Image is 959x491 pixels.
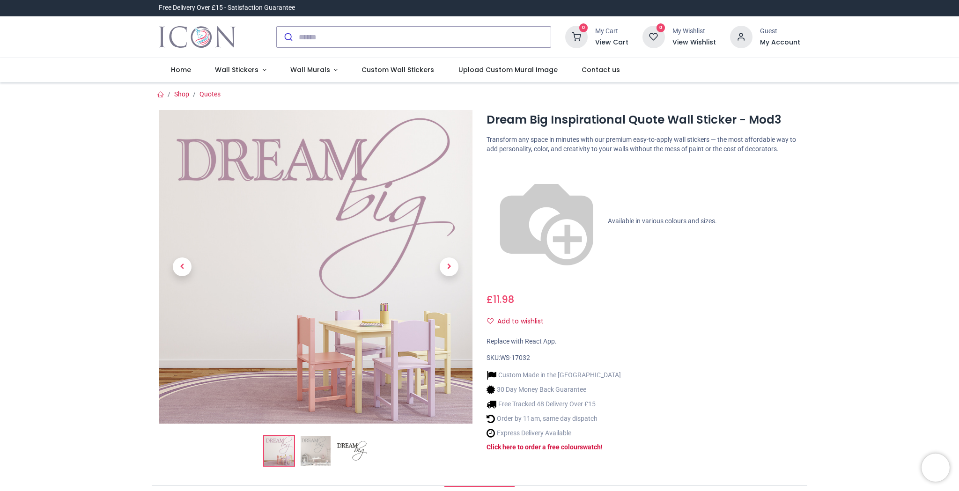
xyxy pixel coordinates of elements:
[672,38,716,47] a: View Wishlist
[487,161,606,281] img: color-wheel.png
[500,354,530,361] span: WS-17032
[174,90,189,98] a: Shop
[199,90,221,98] a: Quotes
[301,436,331,466] img: WS-17032-02
[565,33,588,40] a: 0
[487,443,580,451] a: Click here to order a free colour
[487,414,621,424] li: Order by 11am, same day dispatch
[215,65,258,74] span: Wall Stickers
[159,110,472,424] img: Dream Big Inspirational Quote Wall Sticker - Mod3
[604,3,800,13] iframe: Customer reviews powered by Trustpilot
[487,112,800,128] h1: Dream Big Inspirational Quote Wall Sticker - Mod3
[159,24,236,50] img: Icon Wall Stickers
[159,157,206,377] a: Previous
[361,65,434,74] span: Custom Wall Stickers
[608,217,717,224] span: Available in various colours and sizes.
[487,135,800,154] p: Transform any space in minutes with our premium easy-to-apply wall stickers — the most affordable...
[171,65,191,74] span: Home
[760,27,800,36] div: Guest
[760,38,800,47] a: My Account
[595,27,628,36] div: My Cart
[278,58,350,82] a: Wall Murals
[458,65,558,74] span: Upload Custom Mural Image
[642,33,665,40] a: 0
[487,318,494,324] i: Add to wishlist
[487,399,621,409] li: Free Tracked 48 Delivery Over £15
[595,38,628,47] a: View Cart
[487,370,621,380] li: Custom Made in the [GEOGRAPHIC_DATA]
[487,337,800,346] div: Replace with React App.
[487,428,621,438] li: Express Delivery Available
[440,257,458,276] span: Next
[493,293,514,306] span: 11.98
[487,353,800,363] div: SKU:
[580,443,601,451] a: swatch
[601,443,603,451] a: !
[277,27,299,47] button: Submit
[657,23,665,32] sup: 0
[487,385,621,395] li: 30 Day Money Back Guarantee
[264,436,294,466] img: Dream Big Inspirational Quote Wall Sticker - Mod3
[159,24,236,50] a: Logo of Icon Wall Stickers
[203,58,278,82] a: Wall Stickers
[582,65,620,74] span: Contact us
[487,314,552,330] button: Add to wishlistAdd to wishlist
[579,23,588,32] sup: 0
[426,157,472,377] a: Next
[487,293,514,306] span: £
[337,436,367,466] img: WS-17032-03
[173,257,192,276] span: Previous
[290,65,330,74] span: Wall Murals
[672,27,716,36] div: My Wishlist
[922,454,950,482] iframe: Brevo live chat
[159,3,295,13] div: Free Delivery Over £15 - Satisfaction Guarantee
